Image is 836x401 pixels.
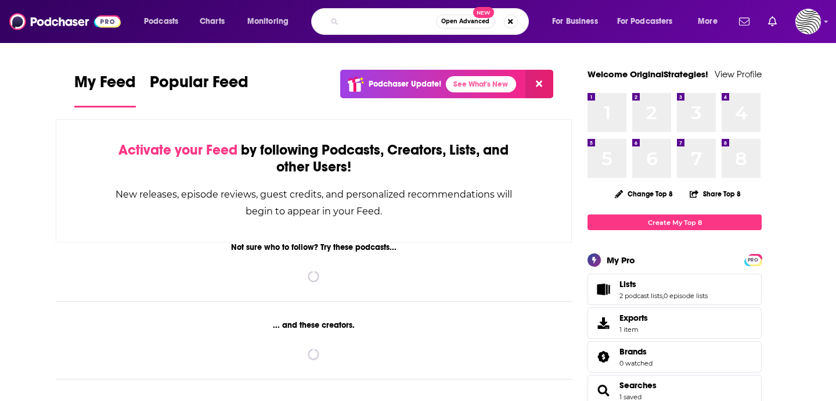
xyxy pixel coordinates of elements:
[619,292,662,300] a: 2 podcast lists
[795,9,821,34] span: Logged in as OriginalStrategies
[689,182,741,205] button: Share Top 8
[734,12,754,31] a: Show notifications dropdown
[56,320,572,330] div: ... and these creators.
[150,72,248,99] span: Popular Feed
[619,279,636,289] span: Lists
[544,12,612,31] button: open menu
[118,141,237,159] span: Activate your Feed
[239,12,304,31] button: open menu
[619,325,648,334] span: 1 item
[592,382,615,399] a: Searches
[200,13,225,30] span: Charts
[607,255,635,266] div: My Pro
[795,9,821,34] button: Show profile menu
[690,12,732,31] button: open menu
[608,187,680,201] button: Change Top 8
[322,8,540,35] div: Search podcasts, credits, & more...
[588,214,762,230] a: Create My Top 8
[619,346,653,357] a: Brands
[619,380,657,391] a: Searches
[9,10,121,33] img: Podchaser - Follow, Share and Rate Podcasts
[610,12,690,31] button: open menu
[795,9,821,34] img: User Profile
[588,274,762,305] span: Lists
[114,142,513,176] div: by following Podcasts, Creators, Lists, and other Users!
[588,307,762,339] a: Exports
[746,255,760,264] a: PRO
[619,313,648,323] span: Exports
[150,72,248,108] a: Popular Feed
[698,13,718,30] span: More
[247,13,289,30] span: Monitoring
[715,69,762,80] a: View Profile
[619,279,708,289] a: Lists
[662,292,664,300] span: ,
[114,186,513,220] div: New releases, episode reviews, guest credits, and personalized recommendations will begin to appe...
[592,281,615,298] a: Lists
[619,346,647,357] span: Brands
[136,12,193,31] button: open menu
[192,12,232,31] a: Charts
[74,72,136,99] span: My Feed
[144,13,178,30] span: Podcasts
[619,359,653,367] a: 0 watched
[763,12,781,31] a: Show notifications dropdown
[592,349,615,365] a: Brands
[619,393,642,401] a: 1 saved
[592,315,615,331] span: Exports
[369,79,441,89] p: Podchaser Update!
[436,15,495,28] button: Open AdvancedNew
[343,12,436,31] input: Search podcasts, credits, & more...
[441,19,489,24] span: Open Advanced
[56,242,572,252] div: Not sure who to follow? Try these podcasts...
[588,341,762,373] span: Brands
[74,72,136,108] a: My Feed
[617,13,673,30] span: For Podcasters
[664,292,708,300] a: 0 episode lists
[588,69,708,80] a: Welcome OriginalStrategies!
[473,7,494,18] span: New
[446,76,516,92] a: See What's New
[552,13,598,30] span: For Business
